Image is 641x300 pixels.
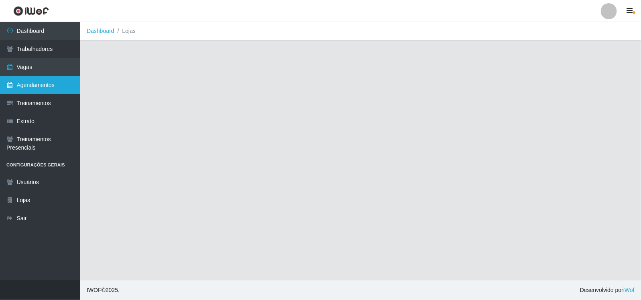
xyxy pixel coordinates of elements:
[87,286,120,294] span: © 2025 .
[87,28,114,34] a: Dashboard
[87,287,102,293] span: IWOF
[114,27,136,35] li: Lojas
[623,287,635,293] a: iWof
[580,286,635,294] span: Desenvolvido por
[13,6,49,16] img: CoreUI Logo
[80,22,641,41] nav: breadcrumb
